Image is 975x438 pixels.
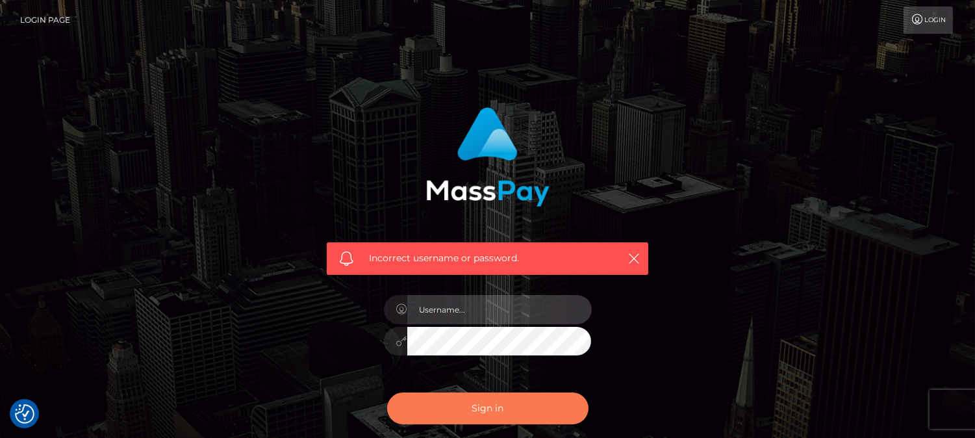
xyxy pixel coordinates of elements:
[407,295,592,324] input: Username...
[369,251,606,265] span: Incorrect username or password.
[426,107,550,207] img: MassPay Login
[904,6,953,34] a: Login
[15,404,34,424] button: Consent Preferences
[387,393,589,424] button: Sign in
[20,6,70,34] a: Login Page
[15,404,34,424] img: Revisit consent button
